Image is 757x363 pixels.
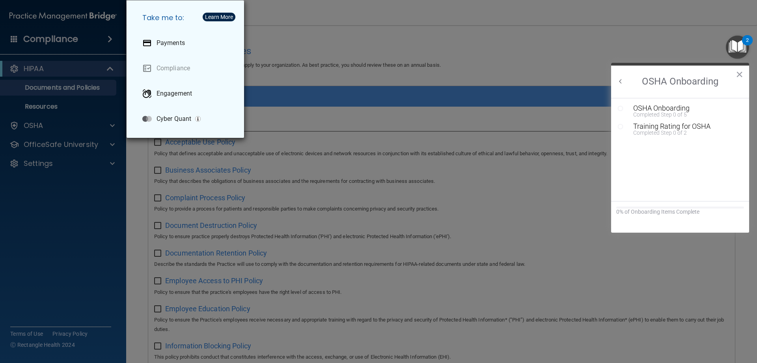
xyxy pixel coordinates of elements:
[726,36,749,59] button: Open Resource Center, 2 new notifications
[157,39,185,47] p: Payments
[611,63,749,233] div: Resource Center
[746,40,749,51] div: 2
[633,105,739,112] div: OSHA Onboarding
[203,13,235,21] button: Learn More
[136,32,238,54] a: Payments
[736,68,743,81] button: Close
[136,108,238,130] a: Cyber Quant
[136,83,238,105] a: Engagement
[633,130,739,135] div: Completed Step 0 of 2
[633,123,739,130] div: Training Rating for OSHA
[633,112,739,117] div: Completed Step 0 of 5
[157,90,192,98] p: Engagement
[616,209,744,215] div: 0% of Onboarding Items Complete
[136,57,238,79] a: Compliance
[629,105,739,117] button: OSHA OnboardingCompleted Step 0 of 5
[205,14,233,20] div: Learn More
[629,123,739,135] button: Training Rating for OSHACompleted Step 0 of 2
[611,66,749,98] h2: OSHA Onboarding
[157,115,191,123] p: Cyber Quant
[136,7,238,29] h5: Take me to:
[621,307,748,339] iframe: Drift Widget Chat Controller
[617,77,625,85] button: Back to Resource Center Home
